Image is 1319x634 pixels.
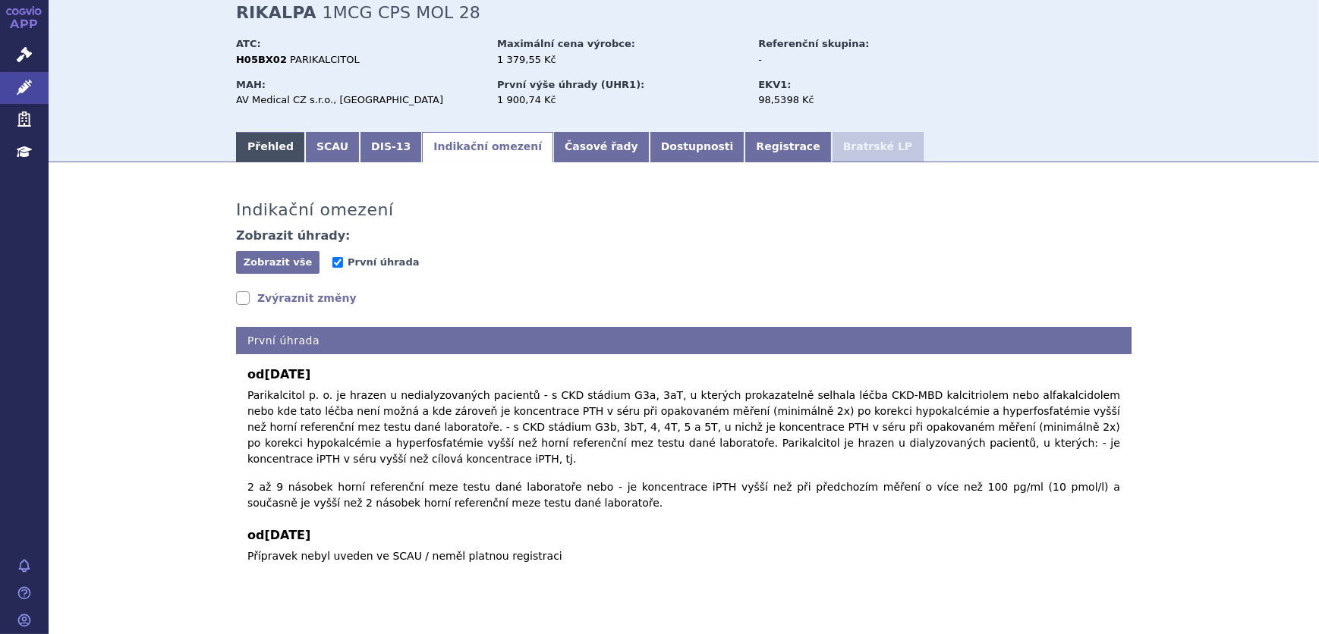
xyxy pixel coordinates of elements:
h3: Indikační omezení [236,200,394,220]
div: AV Medical CZ s.r.o., [GEOGRAPHIC_DATA] [236,93,483,107]
strong: H05BX02 [236,54,287,65]
strong: První výše úhrady (UHR1): [497,79,644,90]
a: SCAU [305,132,360,162]
a: Zvýraznit změny [236,290,357,306]
span: Zobrazit vše [244,256,313,268]
p: Parikalcitol p. o. je hrazen u nedialyzovaných pacientů - s CKD stádium G3a, 3aT, u kterých proka... [247,388,1120,511]
div: 98,5398 Kč [758,93,929,107]
strong: RIKALPA [236,3,316,22]
span: 1MCG CPS MOL 28 [323,3,481,22]
strong: Referenční skupina: [758,38,869,49]
b: od [247,366,1120,384]
div: - [758,53,929,67]
a: Registrace [744,132,831,162]
a: Přehled [236,132,305,162]
strong: ATC: [236,38,261,49]
strong: Maximální cena výrobce: [497,38,635,49]
h4: Zobrazit úhrady: [236,228,351,243]
div: 1 900,74 Kč [497,93,744,107]
span: [DATE] [264,528,310,542]
b: od [247,526,1120,545]
button: Zobrazit vše [236,251,320,274]
span: [DATE] [264,367,310,381]
span: PARIKALCITOL [290,54,360,65]
div: 1 379,55 Kč [497,53,744,67]
strong: EKV1: [758,79,791,90]
input: První úhrada [332,257,343,268]
strong: MAH: [236,79,266,90]
h4: První úhrada [236,327,1132,355]
span: První úhrada [348,256,419,268]
a: DIS-13 [360,132,422,162]
a: Indikační omezení [422,132,553,162]
a: Dostupnosti [650,132,745,162]
p: Přípravek nebyl uveden ve SCAU / neměl platnou registraci [247,548,1120,564]
a: Časové řady [553,132,650,162]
